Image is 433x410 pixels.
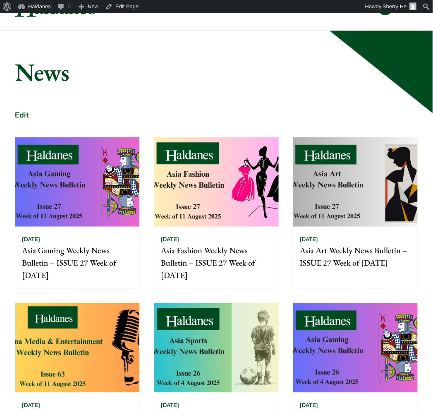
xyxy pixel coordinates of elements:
[22,236,40,243] time: [DATE]
[161,402,179,409] time: [DATE]
[300,402,318,409] time: [DATE]
[300,236,318,243] time: [DATE]
[15,110,29,120] a: Edit
[161,245,272,282] p: Asia Fashion Weekly News Bulletin – ISSUE 27 Week of [DATE]
[15,137,140,289] a: [DATE] Asia Gaming Weekly News Bulletin – ISSUE 27 Week of [DATE]
[22,402,40,409] time: [DATE]
[300,245,411,269] p: Asia Art Weekly News Bulletin – ISSUE 27 Week of [DATE]
[15,57,418,87] h1: News
[22,245,133,282] p: Asia Gaming Weekly News Bulletin – ISSUE 27 Week of [DATE]
[161,236,179,243] time: [DATE]
[383,3,407,10] span: Sherry He
[154,137,279,289] a: [DATE] Asia Fashion Weekly News Bulletin – ISSUE 27 Week of [DATE]
[293,137,418,289] a: [DATE] Asia Art Weekly News Bulletin – ISSUE 27 Week of [DATE]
